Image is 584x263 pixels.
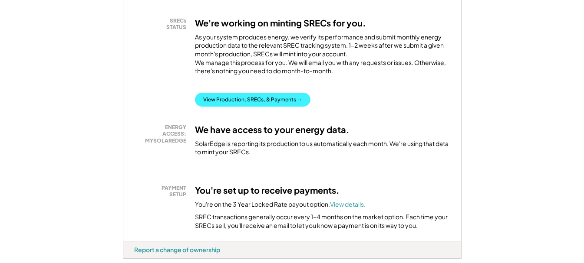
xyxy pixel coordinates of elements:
h3: We're working on minting SRECs for you. [195,17,366,29]
div: You're on the 3 Year Locked Rate payout option. [195,200,366,209]
h3: You're set up to receive payments. [195,185,340,196]
div: SRECs STATUS [139,17,186,31]
div: Report a change of ownership [134,246,220,253]
button: View Production, SRECs, & Payments → [195,93,310,107]
div: SolarEdge is reporting its production to us automatically each month. We're using that data to mi... [195,140,450,156]
a: View details. [330,200,366,208]
div: SREC transactions generally occur every 1-4 months on the market option. Each time your SRECs sel... [195,213,450,230]
h3: We have access to your energy data. [195,124,350,135]
div: qkdose2m - VA Distributed [123,259,155,262]
div: As your system produces energy, we verify its performance and submit monthly energy production da... [195,33,450,80]
div: PAYMENT SETUP [139,185,186,198]
div: ENERGY ACCESS: MYSOLAREDGE [139,124,186,144]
